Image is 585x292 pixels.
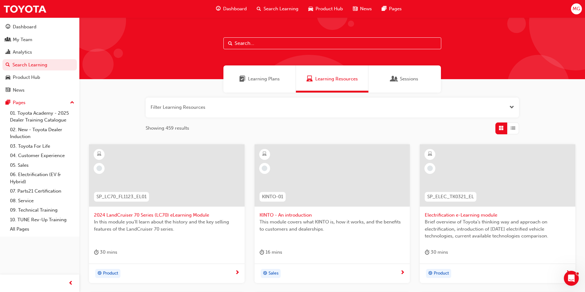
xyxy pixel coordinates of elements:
[7,224,77,234] a: All Pages
[7,125,77,141] a: 02. New - Toyota Dealer Induction
[264,5,298,12] span: Search Learning
[257,5,261,13] span: search-icon
[7,151,77,160] a: 04. Customer Experience
[400,75,418,83] span: Sessions
[315,75,358,83] span: Learning Resources
[2,97,77,108] button: Pages
[269,270,278,277] span: Sales
[353,5,358,13] span: news-icon
[7,196,77,206] a: 08. Service
[425,248,448,256] div: 30 mins
[262,193,283,200] span: KINTO-01
[89,144,245,283] a: SP_LC70_FL1123_EL012024 LandCruiser 70 Series (LC70) eLearning ModuleIn this module you'll learn ...
[7,108,77,125] a: 01. Toyota Academy - 2025 Dealer Training Catalogue
[2,46,77,58] a: Analytics
[262,150,267,158] span: learningResourceType_ELEARNING-icon
[6,100,10,106] span: pages-icon
[94,248,99,256] span: duration-icon
[425,212,570,219] span: Electrification e-Learning module
[400,270,405,276] span: next-icon
[427,165,433,171] span: learningRecordVerb_NONE-icon
[235,270,240,276] span: next-icon
[13,23,36,31] div: Dashboard
[6,37,10,43] span: people-icon
[2,84,77,96] a: News
[223,37,441,49] input: Search...
[368,65,441,93] a: SessionsSessions
[13,74,40,81] div: Product Hub
[377,2,407,15] a: pages-iconPages
[6,50,10,55] span: chart-icon
[223,65,296,93] a: Learning PlansLearning Plans
[255,144,410,283] a: KINTO-01KINTO - An introductionThis module covers what KINTO is, how it works, and the benefits t...
[13,49,32,56] div: Analytics
[573,5,580,12] span: MG
[2,72,77,83] a: Product Hub
[13,99,26,106] div: Pages
[2,21,77,33] a: Dashboard
[303,2,348,15] a: car-iconProduct Hub
[103,270,118,277] span: Product
[13,36,32,43] div: My Team
[262,165,267,171] span: learningRecordVerb_NONE-icon
[7,205,77,215] a: 09. Technical Training
[2,34,77,45] a: My Team
[7,170,77,186] a: 06. Electrification (EV & Hybrid)
[389,5,402,12] span: Pages
[252,2,303,15] a: search-iconSearch Learning
[2,20,77,97] button: DashboardMy TeamAnalyticsSearch LearningProduct HubNews
[6,75,10,80] span: car-icon
[566,270,570,276] span: next-icon
[316,5,343,12] span: Product Hub
[260,248,264,256] span: duration-icon
[68,280,73,287] span: prev-icon
[94,212,240,219] span: 2024 LandCruiser 70 Series (LC70) eLearning Module
[260,248,282,256] div: 16 mins
[6,24,10,30] span: guage-icon
[97,150,101,158] span: learningResourceType_ELEARNING-icon
[425,218,570,240] span: Brief overview of Toyota’s thinking way and approach on electrification, introduction of [DATE] e...
[7,215,77,225] a: 10. TUNE Rev-Up Training
[7,141,77,151] a: 03. Toyota For Life
[420,144,575,283] a: SP_ELEC_TK0321_ELElectrification e-Learning moduleBrief overview of Toyota’s thinking way and app...
[2,59,77,71] a: Search Learning
[427,193,474,200] span: SP_ELEC_TK0321_EL
[564,271,579,286] iframe: Intercom live chat
[428,150,432,158] span: learningResourceType_ELEARNING-icon
[428,270,433,278] span: target-icon
[7,160,77,170] a: 05. Sales
[260,218,405,232] span: This module covers what KINTO is, how it works, and the benefits to customers and dealerships.
[223,5,247,12] span: Dashboard
[146,125,189,132] span: Showing 459 results
[391,75,397,83] span: Sessions
[499,125,503,132] span: Grid
[307,75,313,83] span: Learning Resources
[434,270,449,277] span: Product
[7,186,77,196] a: 07. Parts21 Certification
[509,104,514,111] button: Open the filter
[97,270,102,278] span: target-icon
[248,75,280,83] span: Learning Plans
[216,5,221,13] span: guage-icon
[211,2,252,15] a: guage-iconDashboard
[382,5,386,13] span: pages-icon
[263,270,267,278] span: target-icon
[6,88,10,93] span: news-icon
[425,248,429,256] span: duration-icon
[360,5,372,12] span: News
[3,2,47,16] img: Trak
[70,99,74,107] span: up-icon
[96,193,147,200] span: SP_LC70_FL1123_EL01
[571,3,582,14] button: MG
[94,248,117,256] div: 30 mins
[296,65,368,93] a: Learning ResourcesLearning Resources
[6,62,10,68] span: search-icon
[308,5,313,13] span: car-icon
[260,212,405,219] span: KINTO - An introduction
[228,40,232,47] span: Search
[94,218,240,232] span: In this module you'll learn about the history and the key selling features of the LandCruiser 70 ...
[348,2,377,15] a: news-iconNews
